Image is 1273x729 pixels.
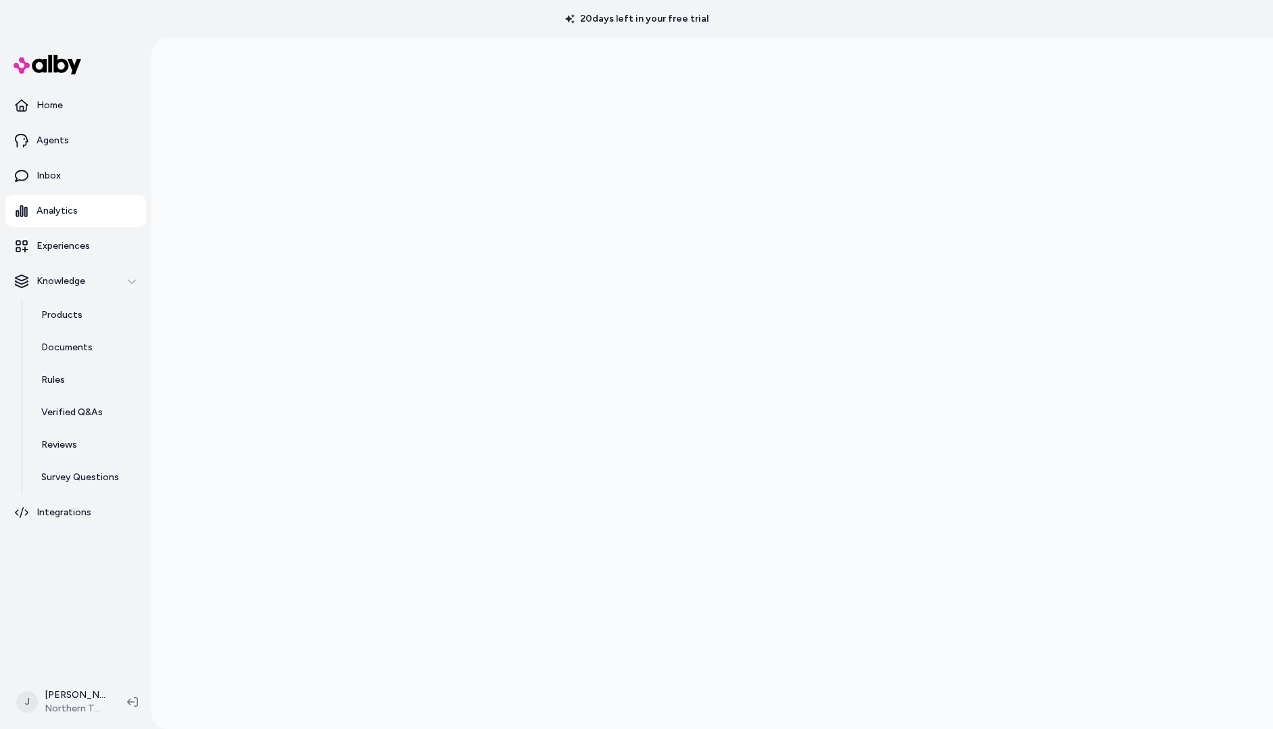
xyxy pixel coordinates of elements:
[37,204,78,218] p: Analytics
[5,195,146,227] a: Analytics
[37,506,91,519] p: Integrations
[41,438,77,452] p: Reviews
[28,429,146,461] a: Reviews
[16,691,38,713] span: J
[37,169,61,183] p: Inbox
[41,471,119,484] p: Survey Questions
[41,406,103,419] p: Verified Q&As
[557,12,717,26] p: 20 days left in your free trial
[8,680,116,724] button: J[PERSON_NAME]Northern Tool
[28,299,146,331] a: Products
[37,134,69,147] p: Agents
[28,396,146,429] a: Verified Q&As
[5,230,146,262] a: Experiences
[5,124,146,157] a: Agents
[5,265,146,298] button: Knowledge
[5,89,146,122] a: Home
[37,275,85,288] p: Knowledge
[41,373,65,387] p: Rules
[41,341,93,354] p: Documents
[5,496,146,529] a: Integrations
[14,55,81,74] img: alby Logo
[41,308,82,322] p: Products
[28,331,146,364] a: Documents
[5,160,146,192] a: Inbox
[45,702,105,715] span: Northern Tool
[37,239,90,253] p: Experiences
[28,364,146,396] a: Rules
[37,99,63,112] p: Home
[45,688,105,702] p: [PERSON_NAME]
[28,461,146,494] a: Survey Questions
